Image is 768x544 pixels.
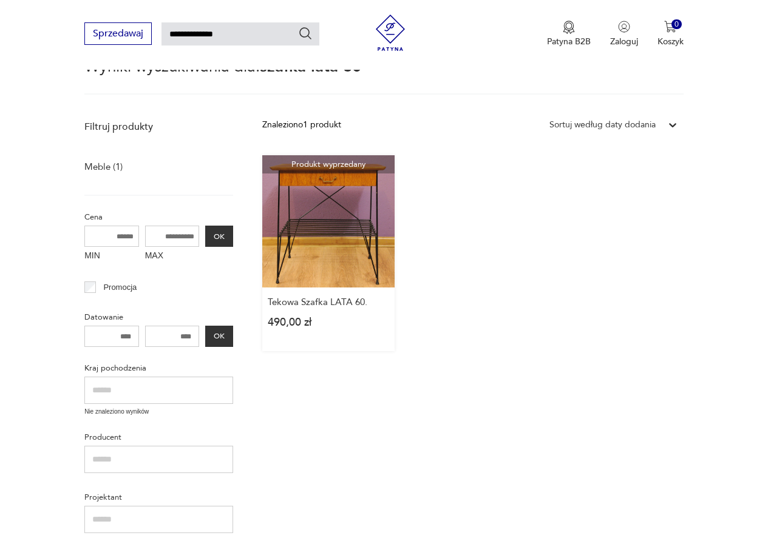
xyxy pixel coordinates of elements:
p: Datowanie [84,311,233,324]
a: Sprzedawaj [84,30,152,39]
button: OK [205,326,233,347]
button: Patyna B2B [547,21,591,47]
button: OK [205,226,233,247]
p: Kraj pochodzenia [84,361,233,375]
p: Patyna B2B [547,36,591,47]
a: Ikona medaluPatyna B2B [547,21,591,47]
p: Projektant [84,491,233,504]
img: Ikona medalu [563,21,575,34]
div: 0 [671,19,682,30]
p: Filtruj produkty [84,120,233,133]
p: Zaloguj [610,36,638,47]
label: MAX [145,247,200,266]
p: Producent [84,431,233,444]
label: MIN [84,247,139,266]
button: 0Koszyk [658,21,684,47]
div: Sortuj według daty dodania [549,118,656,132]
img: Ikonka użytkownika [618,21,630,33]
a: Meble (1) [84,158,123,175]
p: Wyniki wyszukiwania dla: [84,59,684,95]
img: Ikona koszyka [664,21,676,33]
div: Znaleziono 1 produkt [262,118,341,132]
p: Koszyk [658,36,684,47]
h3: Tekowa Szafka LATA 60. [268,297,389,307]
img: Patyna - sklep z meblami i dekoracjami vintage [372,15,409,51]
button: Sprzedawaj [84,22,152,45]
p: 490,00 zł [268,317,389,327]
a: Produkt wyprzedanyTekowa Szafka LATA 60.Tekowa Szafka LATA 60.490,00 zł [262,155,395,351]
button: Szukaj [298,26,313,41]
button: Zaloguj [610,21,638,47]
p: Nie znaleziono wyników [84,407,233,417]
p: Promocja [103,281,137,294]
p: Cena [84,210,233,224]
